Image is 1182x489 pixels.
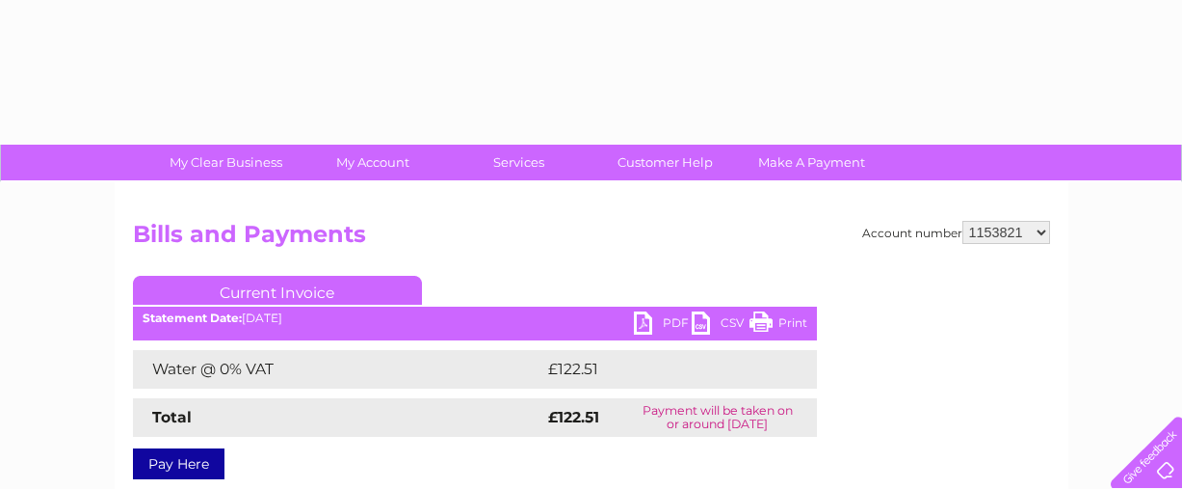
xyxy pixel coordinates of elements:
[133,448,224,479] a: Pay Here
[143,311,242,325] b: Statement Date:
[732,145,891,180] a: Make A Payment
[133,221,1050,258] h2: Bills and Payments
[862,221,1050,244] div: Account number
[692,312,749,340] a: CSV
[634,312,692,340] a: PDF
[133,312,817,325] div: [DATE]
[586,145,745,180] a: Customer Help
[548,408,599,426] strong: £122.51
[749,312,807,340] a: Print
[152,408,192,426] strong: Total
[618,398,817,437] td: Payment will be taken on or around [DATE]
[293,145,452,180] a: My Account
[543,350,779,389] td: £122.51
[133,276,422,305] a: Current Invoice
[439,145,598,180] a: Services
[146,145,305,180] a: My Clear Business
[133,350,543,389] td: Water @ 0% VAT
